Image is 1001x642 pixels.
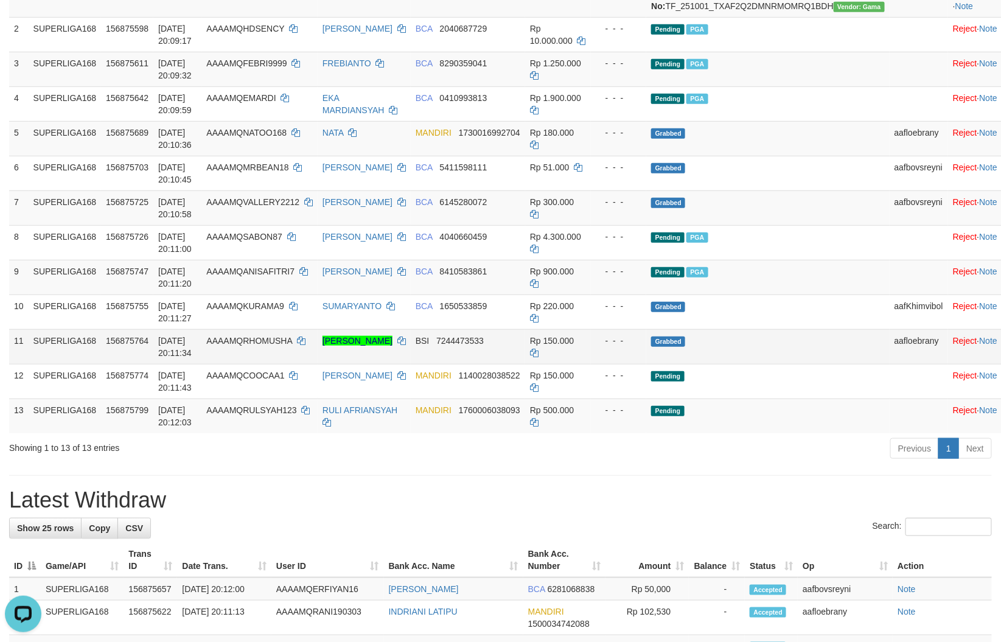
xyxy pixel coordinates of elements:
span: Accepted [750,585,786,595]
span: BCA [416,232,433,242]
td: 6 [9,156,29,190]
span: AAAAMQKURAMA9 [206,301,284,311]
div: - - - [596,231,642,243]
td: 4 [9,86,29,121]
td: SUPERLIGA168 [29,364,102,399]
a: [PERSON_NAME] [323,371,392,380]
td: aafloebrany [890,329,948,364]
span: 156875703 [106,162,148,172]
td: SUPERLIGA168 [29,52,102,86]
span: Grabbed [651,302,685,312]
span: Vendor URL: https://trx31.1velocity.biz [834,2,885,12]
td: 156875622 [124,601,177,635]
a: [PERSON_NAME] [323,197,392,207]
span: AAAAMQMRBEAN18 [206,162,288,172]
div: - - - [596,57,642,69]
label: Search: [873,518,992,536]
div: - - - [596,127,642,139]
span: Pending [651,24,684,35]
a: Note [980,267,998,276]
span: [DATE] 20:11:34 [158,336,192,358]
td: [DATE] 20:12:00 [177,577,271,601]
span: 156875725 [106,197,148,207]
span: AAAAMQANISAFITRI7 [206,267,295,276]
td: SUPERLIGA168 [29,86,102,121]
span: 156875764 [106,336,148,346]
span: Grabbed [651,337,685,347]
td: aafbovsreyni [890,156,948,190]
span: Copy 8410583861 to clipboard [440,267,487,276]
a: 1 [938,438,959,459]
td: 7 [9,190,29,225]
th: Bank Acc. Name: activate to sort column ascending [384,543,523,577]
td: - [689,601,745,635]
span: BCA [416,267,433,276]
td: 1 [9,577,41,601]
span: 156875747 [106,267,148,276]
span: Rp 220.000 [530,301,574,311]
a: [PERSON_NAME] [323,24,392,33]
td: 13 [9,399,29,433]
span: 156875755 [106,301,148,311]
span: AAAAMQRULSYAH123 [206,405,296,415]
span: MANDIRI [416,128,452,138]
span: MANDIRI [416,405,452,415]
td: SUPERLIGA168 [41,577,124,601]
a: Reject [953,162,977,172]
span: 156875611 [106,58,148,68]
span: Copy 1140028038522 to clipboard [459,371,520,380]
td: aafbovsreyni [798,577,893,601]
div: - - - [596,369,642,382]
a: Note [980,336,998,346]
div: - - - [596,196,642,208]
a: NATA [323,128,344,138]
a: EKA MARDIANSYAH [323,93,385,115]
td: - [689,577,745,601]
a: Note [898,584,916,594]
a: Reject [953,128,977,138]
td: aafKhimvibol [890,295,948,329]
a: RULI AFRIANSYAH [323,405,397,415]
span: [DATE] 20:11:00 [158,232,192,254]
span: Copy 6281068838 to clipboard [548,584,595,594]
a: [PERSON_NAME] [323,336,392,346]
a: Note [980,197,998,207]
div: - - - [596,335,642,347]
span: 156875689 [106,128,148,138]
span: AAAAMQSABON87 [206,232,282,242]
th: Game/API: activate to sort column ascending [41,543,124,577]
td: AAAAMQERFIYAN16 [271,577,384,601]
td: 12 [9,364,29,399]
a: Next [958,438,992,459]
a: Note [980,301,998,311]
span: Grabbed [651,163,685,173]
a: Note [980,371,998,380]
a: [PERSON_NAME] [323,162,392,172]
th: Balance: activate to sort column ascending [689,543,745,577]
a: Reject [953,58,977,68]
td: [DATE] 20:11:13 [177,601,271,635]
td: 2 [9,17,29,52]
span: BCA [416,24,433,33]
a: Reject [953,93,977,103]
span: [DATE] 20:09:17 [158,24,192,46]
a: Reject [953,232,977,242]
td: 8 [9,225,29,260]
span: AAAAMQCOOCAA1 [206,371,284,380]
span: Copy 0410993813 to clipboard [440,93,487,103]
span: Rp 150.000 [530,371,574,380]
th: Op: activate to sort column ascending [798,543,893,577]
td: 9 [9,260,29,295]
span: Copy 1760006038093 to clipboard [459,405,520,415]
span: [DATE] 20:09:32 [158,58,192,80]
span: 156875726 [106,232,148,242]
span: Rp 51.000 [530,162,570,172]
h1: Latest Withdraw [9,488,992,512]
a: Note [980,93,998,103]
td: Rp 50,000 [605,577,689,601]
a: Reject [953,197,977,207]
span: Rp 900.000 [530,267,574,276]
th: Date Trans.: activate to sort column ascending [177,543,271,577]
span: Copy 7244473533 to clipboard [436,336,484,346]
span: Pending [651,267,684,277]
